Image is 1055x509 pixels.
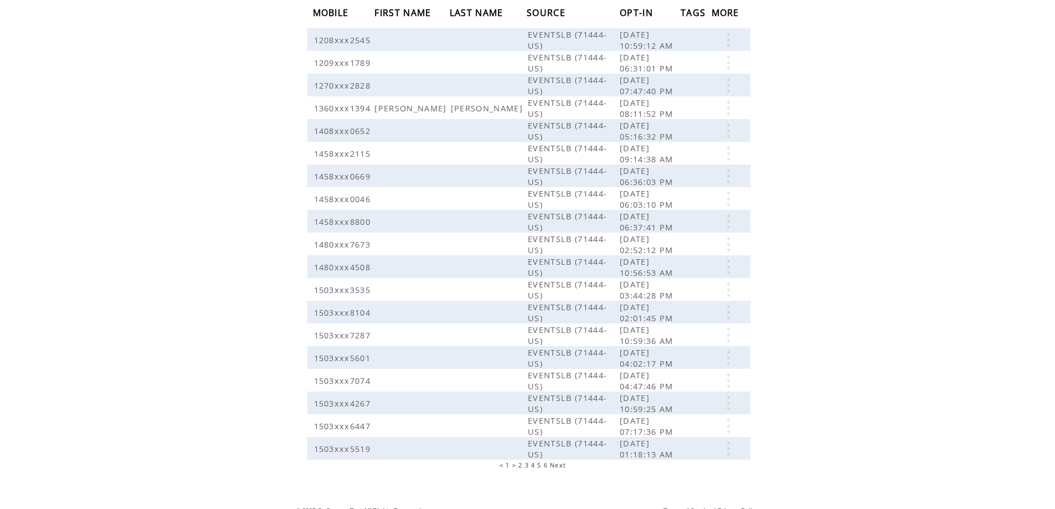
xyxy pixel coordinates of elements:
span: [DATE] 09:14:38 AM [620,142,676,164]
span: [DATE] 04:47:46 PM [620,369,676,392]
a: OPT-IN [620,9,656,16]
a: MOBILE [313,9,352,16]
span: EVENTSLB (71444-US) [528,415,607,437]
span: 1209xxx1789 [314,57,374,68]
span: [DATE] 05:16:32 PM [620,120,676,142]
span: EVENTSLB (71444-US) [528,279,607,301]
a: LAST NAME [450,9,506,16]
span: EVENTSLB (71444-US) [528,392,607,414]
span: [DATE] 10:59:25 AM [620,392,676,414]
span: [DATE] 07:47:40 PM [620,74,676,96]
span: EVENTSLB (71444-US) [528,52,607,74]
span: 1503xxx4267 [314,398,374,409]
a: SOURCE [527,9,568,16]
span: [DATE] 06:31:01 PM [620,52,676,74]
span: EVENTSLB (71444-US) [528,120,607,142]
span: [DATE] 03:44:28 PM [620,279,676,301]
span: MOBILE [313,4,352,24]
span: EVENTSLB (71444-US) [528,97,607,119]
span: 1458xxx2115 [314,148,374,159]
span: EVENTSLB (71444-US) [528,438,607,460]
a: 2 [518,461,522,469]
a: FIRST NAME [374,9,434,16]
span: [DATE] 08:11:52 PM [620,97,676,119]
span: [PERSON_NAME] [451,102,526,114]
a: 6 [544,461,548,469]
span: [DATE] 06:03:10 PM [620,188,676,210]
span: [DATE] 10:59:12 AM [620,29,676,51]
span: SOURCE [527,4,568,24]
span: EVENTSLB (71444-US) [528,210,607,233]
span: EVENTSLB (71444-US) [528,256,607,278]
span: [DATE] 01:18:13 AM [620,438,676,460]
a: 5 [537,461,541,469]
span: 1458xxx0669 [314,171,374,182]
span: 1458xxx0046 [314,193,374,204]
span: 1503xxx8104 [314,307,374,318]
span: EVENTSLB (71444-US) [528,233,607,255]
span: 1458xxx8800 [314,216,374,227]
span: 1503xxx7287 [314,330,374,341]
span: 1503xxx3535 [314,284,374,295]
span: EVENTSLB (71444-US) [528,142,607,164]
span: [DATE] 06:37:41 PM [620,210,676,233]
a: 4 [531,461,535,469]
span: EVENTSLB (71444-US) [528,29,607,51]
span: 1503xxx5519 [314,443,374,454]
span: OPT-IN [620,4,656,24]
span: EVENTSLB (71444-US) [528,369,607,392]
span: EVENTSLB (71444-US) [528,301,607,323]
span: [DATE] 06:36:03 PM [620,165,676,187]
span: [DATE] 04:02:17 PM [620,347,676,369]
span: 1503xxx6447 [314,420,374,431]
span: 1480xxx4508 [314,261,374,273]
span: TAGS [681,4,708,24]
span: EVENTSLB (71444-US) [528,188,607,210]
span: LAST NAME [450,4,506,24]
span: [DATE] 10:56:53 AM [620,256,676,278]
span: [PERSON_NAME] [374,102,449,114]
a: TAGS [681,9,708,16]
span: 1208xxx2545 [314,34,374,45]
span: [DATE] 10:59:36 AM [620,324,676,346]
span: < 1 > [500,461,517,469]
span: EVENTSLB (71444-US) [528,324,607,346]
span: 1480xxx7673 [314,239,374,250]
span: EVENTSLB (71444-US) [528,347,607,369]
span: [DATE] 07:17:36 PM [620,415,676,437]
span: 1503xxx5601 [314,352,374,363]
span: 1360xxx1394 [314,102,374,114]
span: [DATE] 02:01:45 PM [620,301,676,323]
span: 1270xxx2828 [314,80,374,91]
span: 1503xxx7074 [314,375,374,386]
span: EVENTSLB (71444-US) [528,165,607,187]
span: FIRST NAME [374,4,434,24]
a: 3 [525,461,529,469]
span: EVENTSLB (71444-US) [528,74,607,96]
a: Next [550,461,566,469]
span: MORE [712,4,742,24]
span: 1408xxx0652 [314,125,374,136]
span: [DATE] 02:52:12 PM [620,233,676,255]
